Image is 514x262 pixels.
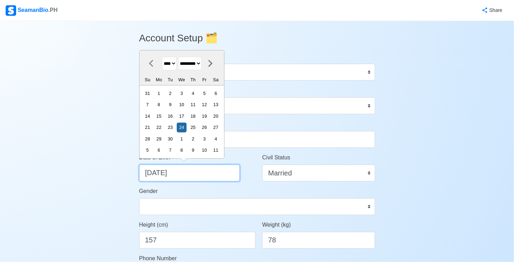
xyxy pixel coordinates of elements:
[143,111,152,121] div: Choose Sunday, September 14th, 1986
[154,75,164,84] div: Mo
[200,75,209,84] div: Fr
[211,123,221,132] div: Choose Saturday, September 27th, 1986
[139,232,256,249] input: ex. 163
[6,5,58,16] div: SeamanBio
[139,187,158,195] label: Gender
[200,111,209,121] div: Choose Friday, September 19th, 1986
[139,27,375,50] h3: Account Setup
[177,134,187,144] div: Choose Wednesday, October 1st, 1986
[200,100,209,109] div: Choose Friday, September 12th, 1986
[188,111,198,121] div: Choose Thursday, September 18th, 1986
[143,100,152,109] div: Choose Sunday, September 7th, 1986
[262,153,290,162] label: Civil Status
[475,4,508,17] button: Share
[211,111,221,121] div: Choose Saturday, September 20th, 1986
[165,100,175,109] div: Choose Tuesday, September 9th, 1986
[143,75,152,84] div: Su
[211,89,221,98] div: Choose Saturday, September 6th, 1986
[143,89,152,98] div: Choose Sunday, August 31st, 1986
[188,89,198,98] div: Choose Thursday, September 4th, 1986
[262,232,375,249] input: ex. 60
[177,75,187,84] div: We
[177,111,187,121] div: Choose Wednesday, September 17th, 1986
[177,145,187,155] div: Choose Wednesday, October 8th, 1986
[211,145,221,155] div: Choose Saturday, October 11th, 1986
[154,145,164,155] div: Choose Monday, October 6th, 1986
[165,89,175,98] div: Choose Tuesday, September 2nd, 1986
[165,111,175,121] div: Choose Tuesday, September 16th, 1986
[188,145,198,155] div: Choose Thursday, October 9th, 1986
[200,89,209,98] div: Choose Friday, September 5th, 1986
[188,75,198,84] div: Th
[205,33,218,43] span: folder
[200,145,209,155] div: Choose Friday, October 10th, 1986
[200,123,209,132] div: Choose Friday, September 26th, 1986
[165,145,175,155] div: Choose Tuesday, October 7th, 1986
[188,123,198,132] div: Choose Thursday, September 25th, 1986
[6,5,16,16] img: Logo
[143,145,152,155] div: Choose Sunday, October 5th, 1986
[48,7,58,13] span: .PH
[211,100,221,109] div: Choose Saturday, September 13th, 1986
[165,123,175,132] div: Choose Tuesday, September 23rd, 1986
[142,88,222,156] div: month 1986-09
[211,75,221,84] div: Sa
[262,222,291,228] span: Weight (kg)
[200,134,209,144] div: Choose Friday, October 3rd, 1986
[143,123,152,132] div: Choose Sunday, September 21st, 1986
[188,100,198,109] div: Choose Thursday, September 11th, 1986
[139,255,177,261] span: Phone Number
[139,131,375,148] input: Type your name
[211,134,221,144] div: Choose Saturday, October 4th, 1986
[188,134,198,144] div: Choose Thursday, October 2nd, 1986
[154,134,164,144] div: Choose Monday, September 29th, 1986
[177,123,187,132] div: Choose Wednesday, September 24th, 1986
[154,123,164,132] div: Choose Monday, September 22nd, 1986
[165,134,175,144] div: Choose Tuesday, September 30th, 1986
[154,100,164,109] div: Choose Monday, September 8th, 1986
[143,134,152,144] div: Choose Sunday, September 28th, 1986
[139,222,168,228] span: Height (cm)
[154,89,164,98] div: Choose Monday, September 1st, 1986
[177,89,187,98] div: Choose Wednesday, September 3rd, 1986
[177,100,187,109] div: Choose Wednesday, September 10th, 1986
[165,75,175,84] div: Tu
[154,111,164,121] div: Choose Monday, September 15th, 1986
